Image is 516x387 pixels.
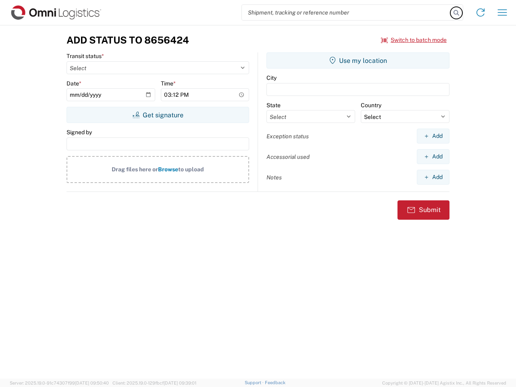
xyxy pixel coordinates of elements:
[161,80,176,87] label: Time
[417,149,449,164] button: Add
[164,381,196,385] span: [DATE] 09:39:01
[266,133,309,140] label: Exception status
[75,381,109,385] span: [DATE] 09:50:40
[112,166,158,173] span: Drag files here or
[242,5,451,20] input: Shipment, tracking or reference number
[245,380,265,385] a: Support
[266,74,277,81] label: City
[265,380,285,385] a: Feedback
[266,174,282,181] label: Notes
[67,129,92,136] label: Signed by
[397,200,449,220] button: Submit
[67,52,104,60] label: Transit status
[381,33,447,47] button: Switch to batch mode
[417,129,449,144] button: Add
[178,166,204,173] span: to upload
[266,52,449,69] button: Use my location
[266,102,281,109] label: State
[67,34,189,46] h3: Add Status to 8656424
[112,381,196,385] span: Client: 2025.19.0-129fbcf
[382,379,506,387] span: Copyright © [DATE]-[DATE] Agistix Inc., All Rights Reserved
[361,102,381,109] label: Country
[158,166,178,173] span: Browse
[417,170,449,185] button: Add
[67,107,249,123] button: Get signature
[10,381,109,385] span: Server: 2025.19.0-91c74307f99
[266,153,310,160] label: Accessorial used
[67,80,81,87] label: Date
